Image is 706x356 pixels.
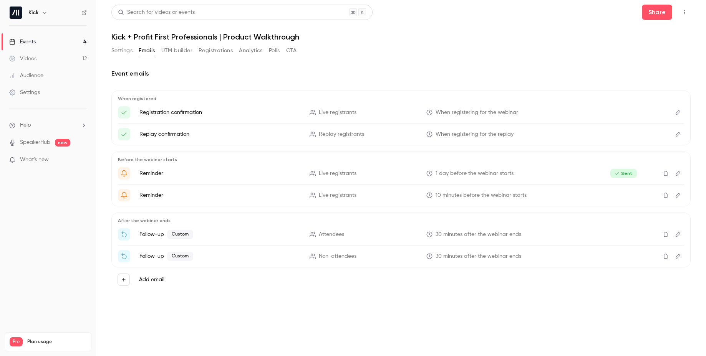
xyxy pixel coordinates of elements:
div: Settings [9,89,40,96]
span: Sent [610,169,637,178]
p: Follow-up [139,230,300,239]
li: Missed Kick + Profit First Professionals? Here's the Replay [118,250,684,262]
span: new [55,139,70,147]
button: Delete [660,167,672,180]
button: Edit [672,228,684,241]
span: 30 minutes after the webinar ends [436,252,521,260]
iframe: Noticeable Trigger [78,157,87,163]
p: Reminder [139,170,300,177]
h1: Kick + Profit First Professionals | Product Walkthrough [111,32,691,41]
span: Custom [167,230,193,239]
span: When registering for the replay [436,130,514,138]
span: Non-attendees [319,252,356,260]
p: When registered [118,96,684,102]
span: 30 minutes after the webinar ends [436,231,521,239]
button: Emails [139,44,155,57]
span: When registering for the webinar [436,109,518,117]
button: Share [642,5,672,20]
button: Settings [111,44,133,57]
h6: Kick [28,9,38,16]
button: Delete [660,189,672,201]
button: Registrations [199,44,233,57]
label: Add email [139,276,164,283]
span: Replay registrants [319,130,364,138]
div: Events [9,38,36,46]
div: Audience [9,72,43,79]
p: Registration confirmation [139,109,300,116]
img: Kick [10,7,22,19]
span: Help [20,121,31,129]
p: Follow-up [139,252,300,261]
div: Search for videos or events [118,8,195,16]
span: Live registrants [319,170,356,178]
button: UTM builder [161,44,192,57]
p: Reminder [139,191,300,199]
button: Delete [660,228,672,241]
li: Thanks for attending {{ event_name }} [118,228,684,241]
span: Custom [167,252,193,261]
li: help-dropdown-opener [9,121,87,129]
span: 1 day before the webinar starts [436,170,514,178]
button: Edit [672,128,684,140]
h2: Event emails [111,69,691,78]
span: Attendees [319,231,344,239]
span: Plan usage [27,339,86,345]
li: Get Ready for '{{ event_name }}' tomorrow! [118,167,684,180]
p: Before the webinar starts [118,157,684,163]
p: Replay confirmation [139,130,300,138]
button: Edit [672,250,684,262]
button: Analytics [239,44,263,57]
li: Here's your access link to {{ event_name }}! [118,106,684,119]
li: {{ event_name }} is about to go live [118,189,684,201]
button: Edit [672,189,684,201]
button: Delete [660,250,672,262]
span: What's new [20,156,49,164]
span: Pro [10,337,23,346]
li: Here's your access link to {{ event_name }}! [118,128,684,140]
button: Edit [672,106,684,119]
p: After the webinar ends [118,218,684,224]
span: 10 minutes before the webinar starts [436,191,527,199]
span: Live registrants [319,109,356,117]
button: CTA [286,44,297,57]
div: Videos [9,55,36,63]
span: Live registrants [319,191,356,199]
a: SpeakerHub [20,138,50,147]
button: Polls [269,44,280,57]
button: Edit [672,167,684,180]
